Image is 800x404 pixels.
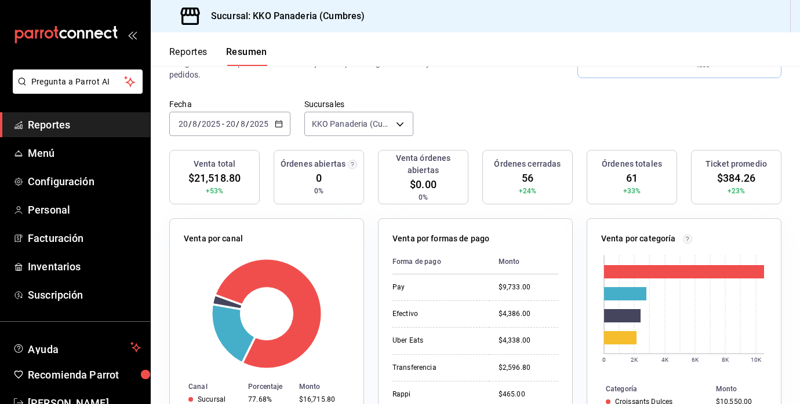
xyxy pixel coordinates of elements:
[226,46,267,66] button: Resumen
[383,152,463,177] h3: Venta órdenes abiertas
[626,170,638,186] span: 61
[226,119,236,128] input: --
[499,363,558,373] div: $2,596.80
[31,76,125,88] span: Pregunta a Parrot AI
[316,170,322,186] span: 0
[392,249,489,274] th: Forma de pago
[240,119,246,128] input: --
[28,174,141,189] span: Configuración
[522,170,533,186] span: 56
[28,259,141,274] span: Inventarios
[28,340,126,354] span: Ayuda
[314,186,323,196] span: 0%
[248,395,290,403] div: 77.68%
[249,119,269,128] input: ----
[392,233,489,245] p: Venta por formas de pago
[28,117,141,133] span: Reportes
[392,390,480,399] div: Rappi
[243,380,294,393] th: Porcentaje
[194,158,235,170] h3: Venta total
[587,383,711,395] th: Categoría
[169,100,290,108] label: Fecha
[169,46,208,66] button: Reportes
[236,119,239,128] span: /
[392,282,480,292] div: Pay
[661,357,669,363] text: 4K
[711,383,781,395] th: Monto
[202,9,365,23] h3: Sucursal: KKO Panaderia (Cumbres)
[178,119,188,128] input: --
[192,119,198,128] input: --
[13,69,143,94] button: Pregunta a Parrot AI
[294,380,363,393] th: Monto
[312,118,392,130] span: KKO Panaderia (Cumbres)
[602,158,662,170] h3: Órdenes totales
[392,363,480,373] div: Transferencia
[169,46,267,66] div: navigation tabs
[722,357,729,363] text: 8K
[28,367,141,383] span: Recomienda Parrot
[410,177,437,192] span: $0.00
[728,186,746,196] span: +23%
[198,395,226,403] div: Sucursal
[128,30,137,39] button: open_drawer_menu
[499,390,558,399] div: $465.00
[201,119,221,128] input: ----
[281,158,346,170] h3: Órdenes abiertas
[717,170,755,186] span: $384.26
[499,336,558,346] div: $4,338.00
[692,357,699,363] text: 6K
[184,233,243,245] p: Venta por canal
[28,287,141,303] span: Suscripción
[631,357,638,363] text: 2K
[28,230,141,246] span: Facturación
[222,119,224,128] span: -
[188,119,192,128] span: /
[499,282,558,292] div: $9,733.00
[304,100,413,108] label: Sucursales
[751,357,762,363] text: 10K
[392,309,480,319] div: Efectivo
[499,309,558,319] div: $4,386.00
[392,336,480,346] div: Uber Eats
[170,380,243,393] th: Canal
[246,119,249,128] span: /
[494,158,561,170] h3: Órdenes cerradas
[489,249,558,274] th: Monto
[519,186,537,196] span: +24%
[198,119,201,128] span: /
[206,186,224,196] span: +53%
[602,357,606,363] text: 0
[601,233,676,245] p: Venta por categoría
[623,186,641,196] span: +33%
[8,84,143,96] a: Pregunta a Parrot AI
[299,395,345,403] div: $16,715.80
[28,145,141,161] span: Menú
[419,192,428,203] span: 0%
[188,170,241,186] span: $21,518.80
[28,202,141,218] span: Personal
[706,158,767,170] h3: Ticket promedio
